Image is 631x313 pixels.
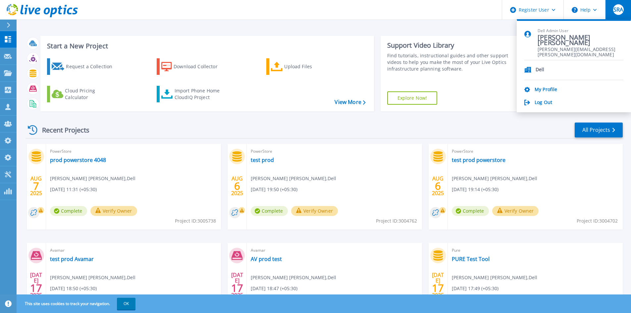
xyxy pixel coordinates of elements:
[452,175,537,182] span: [PERSON_NAME] [PERSON_NAME] , Dell
[65,87,118,101] div: Cloud Pricing Calculator
[231,174,243,198] div: AUG 2025
[452,285,499,292] span: [DATE] 17:49 (+05:30)
[50,206,87,216] span: Complete
[50,148,217,155] span: PowerStore
[376,217,417,225] span: Project ID: 3004762
[231,285,243,291] span: 17
[251,274,336,281] span: [PERSON_NAME] [PERSON_NAME] , Dell
[432,273,444,297] div: [DATE] 2025
[251,157,274,163] a: test prod
[284,60,337,73] div: Upload Files
[157,58,231,75] a: Download Collector
[175,217,216,225] span: Project ID: 3005738
[66,60,119,73] div: Request a Collection
[251,256,282,262] a: AV prod test
[452,206,489,216] span: Complete
[30,273,42,297] div: [DATE] 2025
[452,247,619,254] span: Pure
[432,285,444,291] span: 17
[50,256,94,262] a: test prod Avamar
[535,87,557,93] a: My Profile
[538,36,623,45] span: [PERSON_NAME] [PERSON_NAME]
[47,58,121,75] a: Request a Collection
[577,217,618,225] span: Project ID: 3004702
[26,122,98,138] div: Recent Projects
[251,285,297,292] span: [DATE] 18:47 (+05:30)
[291,206,338,216] button: Verify Owner
[50,274,135,281] span: [PERSON_NAME] [PERSON_NAME] , Dell
[535,100,552,106] a: Log Out
[174,60,227,73] div: Download Collector
[538,28,623,34] span: Dell Admin User
[251,247,418,254] span: Avamar
[50,157,106,163] a: prod powerstore 4048
[47,86,121,102] a: Cloud Pricing Calculator
[452,157,505,163] a: test prod powerstore
[387,91,438,105] a: Explore Now!
[432,174,444,198] div: AUG 2025
[231,273,243,297] div: [DATE] 2025
[613,7,623,12] span: SRA
[50,175,135,182] span: [PERSON_NAME] [PERSON_NAME] , Dell
[234,183,240,189] span: 6
[452,186,499,193] span: [DATE] 19:14 (+05:30)
[538,47,623,53] span: [PERSON_NAME][EMAIL_ADDRESS][PERSON_NAME][DOMAIN_NAME]
[266,58,340,75] a: Upload Files
[47,42,365,50] h3: Start a New Project
[435,183,441,189] span: 6
[452,148,619,155] span: PowerStore
[575,123,623,137] a: All Projects
[50,247,217,254] span: Avamar
[251,175,336,182] span: [PERSON_NAME] [PERSON_NAME] , Dell
[251,148,418,155] span: PowerStore
[30,285,42,291] span: 17
[335,99,365,105] a: View More
[536,67,545,73] p: Dell
[387,52,511,72] div: Find tutorials, instructional guides and other support videos to help you make the most of your L...
[90,206,137,216] button: Verify Owner
[18,298,135,310] span: This site uses cookies to track your navigation.
[387,41,511,50] div: Support Video Library
[175,87,226,101] div: Import Phone Home CloudIQ Project
[452,256,490,262] a: PURE Test Tool
[452,274,537,281] span: [PERSON_NAME] [PERSON_NAME] , Dell
[492,206,539,216] button: Verify Owner
[30,174,42,198] div: AUG 2025
[50,285,97,292] span: [DATE] 18:50 (+05:30)
[251,186,297,193] span: [DATE] 19:50 (+05:30)
[117,298,135,310] button: OK
[251,206,288,216] span: Complete
[50,186,97,193] span: [DATE] 11:31 (+05:30)
[33,183,39,189] span: 7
